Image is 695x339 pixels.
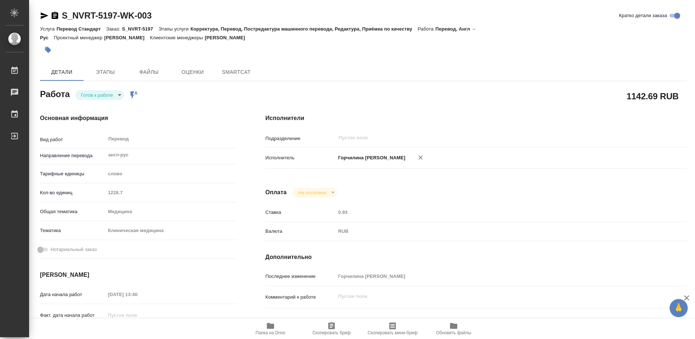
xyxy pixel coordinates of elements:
p: Последнее изменение [265,273,336,280]
p: Услуга [40,26,56,32]
h4: Исполнители [265,114,687,123]
span: 🙏 [672,300,685,316]
p: [PERSON_NAME] [104,35,150,40]
button: Добавить тэг [40,42,56,58]
p: Перевод Стандарт [56,26,106,32]
button: Не оплачена [296,190,329,196]
h2: 1142.69 RUB [627,90,679,102]
button: Готов к работе [79,92,115,98]
p: Проектный менеджер [54,35,104,40]
a: S_NVRT-5197-WK-003 [62,11,152,20]
div: Готов к работе [75,90,124,100]
h4: [PERSON_NAME] [40,271,236,279]
h4: Дополнительно [265,253,687,262]
input: Пустое поле [336,207,652,218]
button: 🙏 [670,299,688,317]
p: Клиентские менеджеры [150,35,205,40]
button: Скопировать ссылку для ЯМессенджера [40,11,49,20]
span: Кратко детали заказа [619,12,667,19]
h2: Работа [40,87,70,100]
p: Направление перевода [40,152,105,159]
button: Скопировать мини-бриф [362,319,423,339]
span: Детали [44,68,79,77]
textarea: /Clients/Novartos_Pharma/Orders/S_NVRT-5197/Translated/S_NVRT-5197-WK-003 [336,318,652,331]
p: Исполнитель [265,154,336,161]
p: Тарифные единицы [40,170,105,178]
div: RUB [336,225,652,238]
input: Пустое поле [105,289,169,300]
button: Папка на Drive [240,319,301,339]
span: SmartCat [219,68,254,77]
p: Валюта [265,228,336,235]
p: Кол-во единиц [40,189,105,196]
span: Скопировать мини-бриф [367,330,417,335]
div: Медицина [105,206,236,218]
p: Ставка [265,209,336,216]
span: Файлы [132,68,166,77]
p: Вид работ [40,136,105,143]
p: Горчилина [PERSON_NAME] [336,154,405,161]
input: Пустое поле [105,187,236,198]
p: Тематика [40,227,105,234]
span: Этапы [88,68,123,77]
p: Заказ: [106,26,122,32]
span: Папка на Drive [256,330,285,335]
span: Скопировать бриф [312,330,350,335]
input: Пустое поле [336,271,652,282]
p: Работа [418,26,435,32]
p: Подразделение [265,135,336,142]
button: Обновить файлы [423,319,484,339]
div: Готов к работе [293,188,337,198]
input: Пустое поле [105,310,169,320]
button: Удалить исполнителя [413,149,429,165]
span: Нотариальный заказ [51,246,97,253]
p: [PERSON_NAME] [205,35,250,40]
h4: Основная информация [40,114,236,123]
span: Оценки [175,68,210,77]
p: Этапы услуги [158,26,190,32]
button: Скопировать ссылку [51,11,59,20]
p: Дата начала работ [40,291,105,298]
h4: Оплата [265,188,287,197]
p: S_NVRT-5197 [122,26,158,32]
div: Клиническая медицина [105,224,236,237]
p: Общая тематика [40,208,105,215]
span: Обновить файлы [436,330,471,335]
button: Скопировать бриф [301,319,362,339]
input: Пустое поле [338,133,635,142]
div: слово [105,168,236,180]
p: Комментарий к работе [265,294,336,301]
p: Факт. дата начала работ [40,312,105,319]
p: Корректура, Перевод, Постредактура машинного перевода, Редактура, Приёмка по качеству [190,26,418,32]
